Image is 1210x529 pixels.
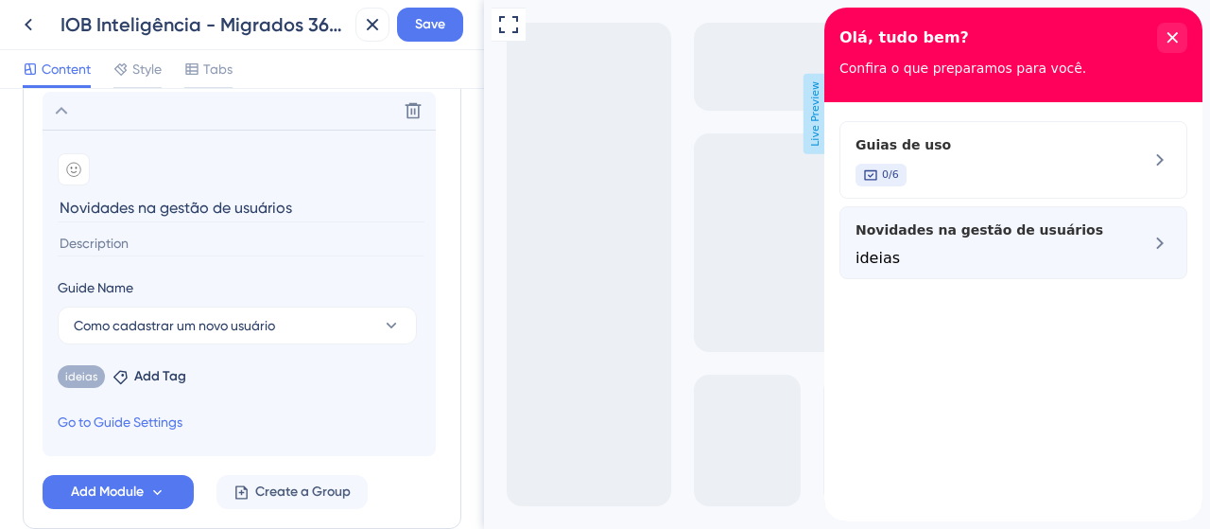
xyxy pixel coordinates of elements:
[320,74,343,154] span: Live Preview
[112,365,186,388] button: Add Tag
[31,126,284,179] div: Guias de uso
[65,369,97,384] span: ideias
[134,365,186,388] span: Add Tag
[74,314,275,337] span: Como cadastrar um novo usuário
[58,276,133,299] span: Guide Name
[31,211,284,234] span: Novidades na gestão de usuários
[397,8,463,42] button: Save
[203,58,233,80] span: Tabs
[58,307,417,344] button: Como cadastrar um novo usuário
[333,15,363,45] div: close resource center
[35,3,113,26] span: Guia de uso
[42,58,91,80] span: Content
[58,160,75,175] span: 0/6
[31,211,284,259] div: Novidades na gestão de usuários
[132,58,162,80] span: Style
[31,241,76,259] span: ideias
[58,193,424,222] input: Header
[415,13,445,36] span: Save
[71,481,144,503] span: Add Module
[60,11,348,38] div: IOB Inteligência - Migrados 360 - DEV
[255,481,351,503] span: Create a Group
[126,8,131,23] div: 3
[216,475,368,509] button: Create a Group
[58,231,424,256] input: Description
[58,411,182,433] a: Go to Guide Settings
[15,16,145,44] span: Olá, tudo bem?
[31,126,284,149] span: Guias de uso
[15,53,262,68] span: Confira o que preparamos para você.
[43,475,194,509] button: Add Module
